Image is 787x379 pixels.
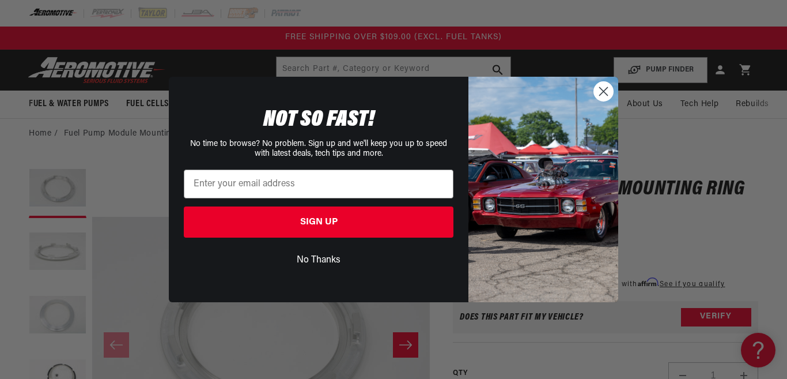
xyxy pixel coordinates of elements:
span: NOT SO FAST! [263,108,374,132]
button: Close dialog [593,81,614,102]
button: No Thanks [184,249,453,271]
span: No time to browse? No problem. Sign up and we'll keep you up to speed with latest deals, tech tip... [190,140,447,158]
input: Enter your email address [184,170,453,198]
button: SIGN UP [184,207,453,238]
img: 85cdd541-2605-488b-b08c-a5ee7b438a35.jpeg [468,77,618,302]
